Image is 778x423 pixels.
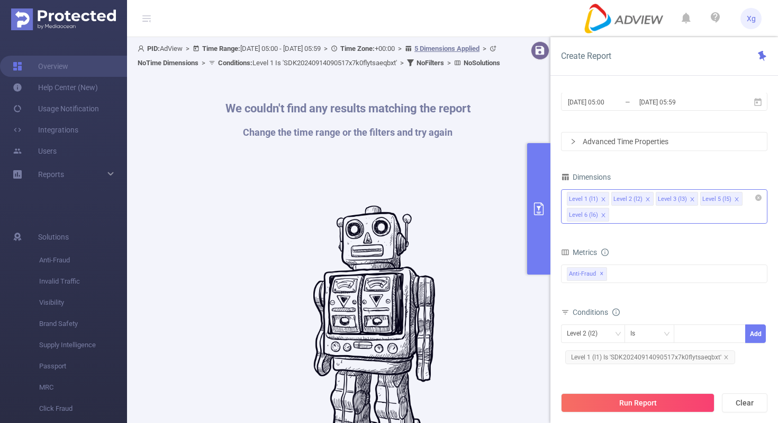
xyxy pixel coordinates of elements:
b: No Filters [417,59,444,67]
li: Level 1 (l1) [567,192,609,206]
button: Add [745,324,766,343]
span: > [198,59,209,67]
span: ✕ [600,268,604,280]
span: Invalid Traffic [39,271,127,292]
i: icon: close [645,197,650,203]
i: icon: right [570,138,576,145]
span: Metrics [561,248,597,257]
span: > [395,45,405,52]
i: icon: close [601,197,606,203]
b: Time Zone: [340,45,375,52]
b: Conditions : [218,59,252,67]
span: > [397,59,407,67]
span: Click Fraud [39,398,127,419]
u: 5 Dimensions Applied [414,45,480,52]
div: Level 3 (l3) [658,192,687,206]
li: Level 3 (l3) [656,192,698,206]
a: Help Center (New) [13,77,98,98]
i: icon: close-circle [755,195,762,201]
li: Level 2 (l2) [611,192,654,206]
h1: We couldn't find any results matching the report [225,103,471,114]
span: Create Report [561,51,611,61]
li: Level 6 (l6) [567,208,609,222]
a: Overview [13,56,68,77]
i: icon: user [138,45,147,52]
i: icon: info-circle [612,309,620,316]
input: Start date [567,95,653,109]
span: Anti-Fraud [39,250,127,271]
i: icon: down [664,331,670,338]
i: icon: close [734,197,739,203]
b: PID: [147,45,160,52]
a: Integrations [13,119,78,140]
a: Users [13,140,57,162]
span: Passport [39,356,127,377]
div: Level 2 (l2) [613,192,643,206]
div: Level 1 (l1) [569,192,598,206]
span: Conditions [573,308,620,316]
div: Level 5 (l5) [702,192,731,206]
div: Is [630,325,643,342]
i: icon: close [690,197,695,203]
span: MRC [39,377,127,398]
span: > [321,45,331,52]
a: Usage Notification [13,98,99,119]
span: Visibility [39,292,127,313]
span: Level 1 (l1) Is 'SDK20240914090517x7k0flytsaeqbxt' [565,350,735,364]
span: AdView [DATE] 05:00 - [DATE] 05:59 +00:00 [138,45,500,67]
input: End date [638,95,724,109]
b: No Solutions [464,59,500,67]
button: Run Report [561,393,714,412]
span: > [183,45,193,52]
a: Reports [38,164,64,185]
i: icon: close [723,355,729,360]
button: Clear [722,393,767,412]
span: Supply Intelligence [39,334,127,356]
span: > [480,45,490,52]
h1: Change the time range or the filters and try again [225,128,471,137]
span: Dimensions [561,173,611,181]
span: Xg [747,8,756,29]
span: Anti-Fraud [567,267,607,281]
span: Reports [38,170,64,179]
i: icon: info-circle [601,249,609,256]
b: Time Range: [202,45,240,52]
span: Brand Safety [39,313,127,334]
span: > [444,59,454,67]
li: Level 5 (l5) [700,192,743,206]
div: Level 6 (l6) [569,208,598,222]
i: icon: down [615,331,621,338]
div: Level 2 (l2) [567,325,605,342]
b: No Time Dimensions [138,59,198,67]
img: Protected Media [11,8,116,30]
i: icon: close [601,213,606,219]
div: icon: rightAdvanced Time Properties [562,133,767,151]
span: Solutions [38,226,69,248]
span: Level 1 Is 'SDK20240914090517x7k0flytsaeqbxt' [218,59,397,67]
